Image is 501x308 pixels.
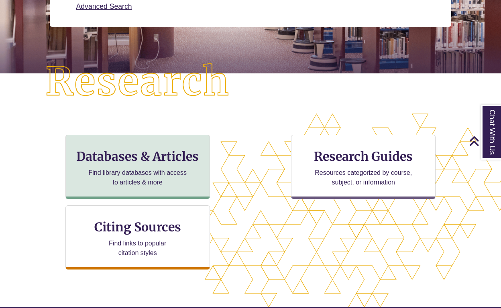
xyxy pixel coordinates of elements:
[98,239,177,258] p: Find links to popular citation styles
[85,168,190,187] p: Find library databases with access to articles & more
[298,149,429,164] h3: Research Guides
[311,168,416,187] p: Resources categorized by course, subject, or information
[72,149,203,164] h3: Databases & Articles
[25,43,250,121] img: Research
[65,135,210,199] a: Databases & Articles Find library databases with access to articles & more
[76,2,132,10] a: Advanced Search
[469,136,499,146] a: Back to Top
[291,135,436,199] a: Research Guides Resources categorized by course, subject, or information
[65,205,210,269] a: Citing Sources Find links to popular citation styles
[89,219,187,235] h3: Citing Sources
